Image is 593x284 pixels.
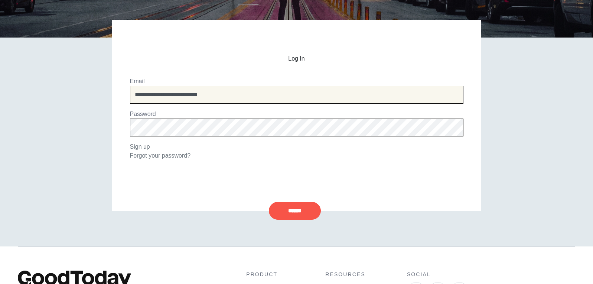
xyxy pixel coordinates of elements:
[130,152,191,159] a: Forgot your password?
[130,111,156,117] label: Password
[130,78,145,84] label: Email
[407,271,575,278] h4: Social
[246,271,284,278] h4: Product
[325,271,365,278] h4: Resources
[130,55,463,62] h2: Log In
[130,143,150,150] a: Sign up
